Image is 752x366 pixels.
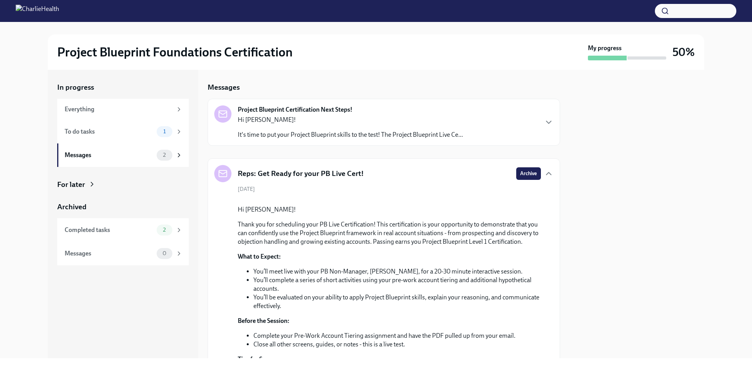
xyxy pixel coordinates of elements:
[672,45,695,59] h3: 50%
[57,44,293,60] h2: Project Blueprint Foundations Certification
[57,82,189,92] a: In progress
[57,179,85,190] div: For later
[253,267,541,276] li: You’ll meet live with your PB Non-Manager, [PERSON_NAME], for a 20-30 minute interactive session.
[159,129,170,134] span: 1
[57,202,189,212] a: Archived
[253,332,541,340] li: Complete your Pre-Work Account Tiering assignment and have the PDF pulled up from your email.
[158,152,170,158] span: 2
[238,185,255,193] span: [DATE]
[238,220,541,246] p: Thank you for scheduling your PB Live Certification! This certification is your opportunity to de...
[588,44,622,53] strong: My progress
[57,179,189,190] a: For later
[238,355,282,363] strong: Tips for Success:
[253,340,541,349] li: Close all other screens, guides, or notes - this is a live test.
[238,130,463,139] p: It's time to put your Project Blueprint skills to the test! The Project Blueprint Live Ce...
[57,99,189,120] a: Everything
[16,5,59,17] img: CharlieHealth
[238,253,281,260] strong: What to Expect:
[158,227,170,233] span: 2
[158,250,171,256] span: 0
[520,170,537,178] span: Archive
[238,116,463,124] p: Hi [PERSON_NAME]!
[57,143,189,167] a: Messages2
[208,82,240,92] h5: Messages
[65,127,154,136] div: To do tasks
[65,226,154,234] div: Completed tasks
[238,205,541,214] p: Hi [PERSON_NAME]!
[253,293,541,310] li: You’ll be evaluated on your ability to apply Project Blueprint skills, explain your reasoning, an...
[65,151,154,159] div: Messages
[57,120,189,143] a: To do tasks1
[238,317,289,324] strong: Before the Session:
[57,242,189,265] a: Messages0
[253,276,541,293] li: You’ll complete a series of short activities using your pre-work account tiering and additional h...
[238,169,364,179] h5: Reps: Get Ready for your PB Live Cert!
[65,105,172,114] div: Everything
[238,105,352,114] strong: Project Blueprint Certification Next Steps!
[57,218,189,242] a: Completed tasks2
[65,249,154,258] div: Messages
[516,167,541,180] button: Archive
